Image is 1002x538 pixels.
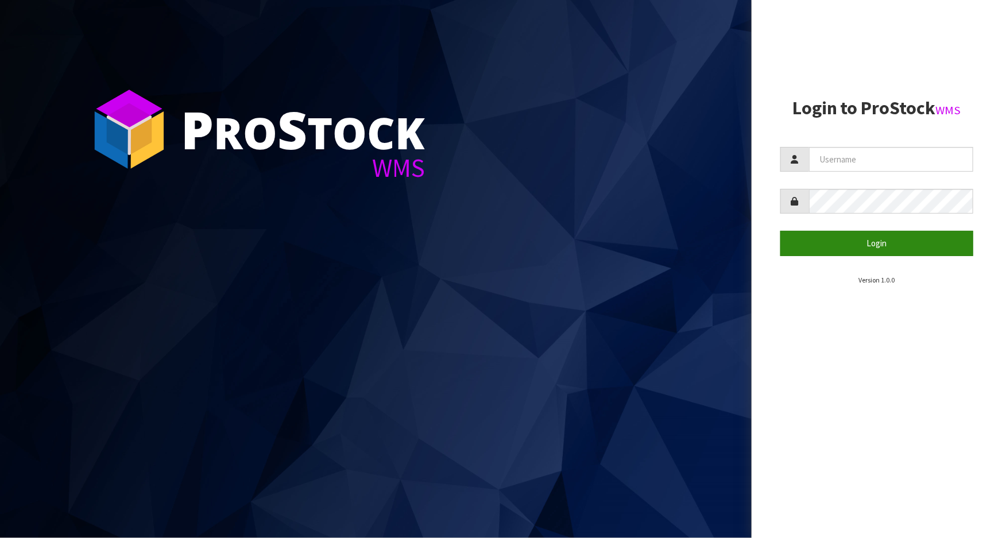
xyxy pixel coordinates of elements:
[858,276,895,284] small: Version 1.0.0
[181,155,425,181] div: WMS
[181,94,214,164] span: P
[181,103,425,155] div: ro tock
[277,94,307,164] span: S
[936,103,961,118] small: WMS
[809,147,973,172] input: Username
[86,86,172,172] img: ProStock Cube
[780,231,973,256] button: Login
[780,98,973,118] h2: Login to ProStock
